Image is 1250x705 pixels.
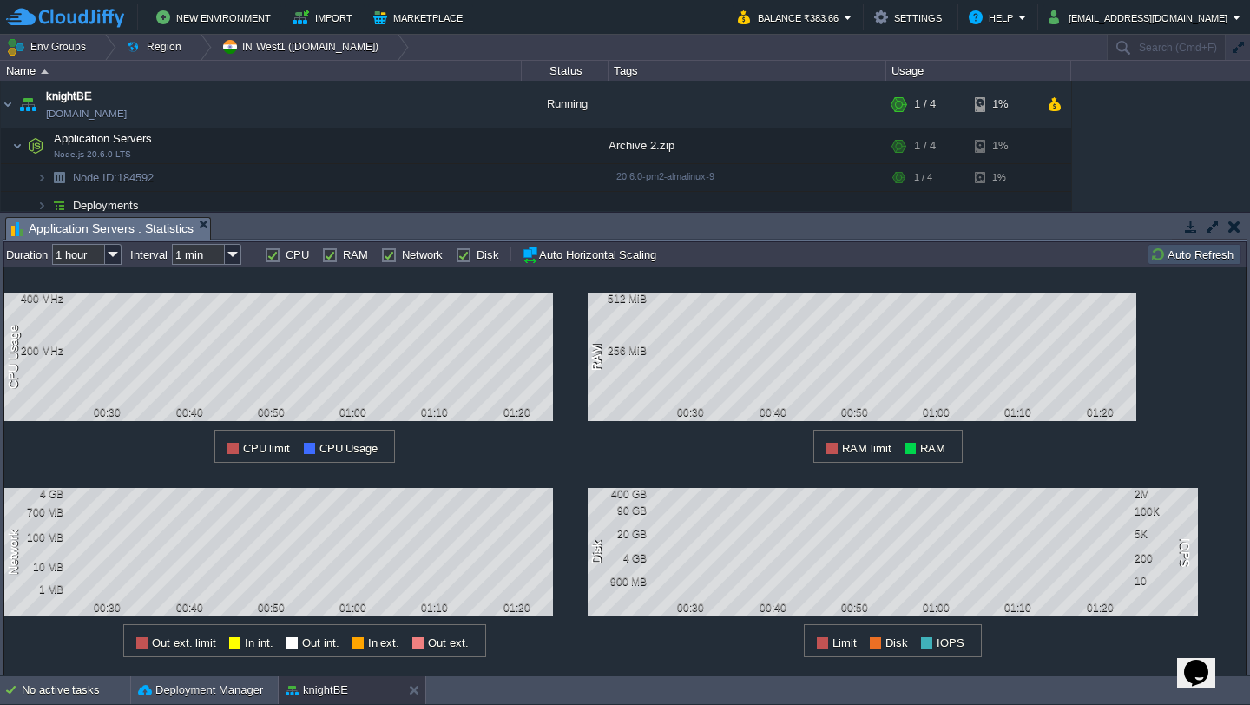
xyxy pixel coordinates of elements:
[36,164,47,191] img: AMDAwAAAACH5BAEAAAAALAAAAAABAAEAAAICRAEAOw==
[609,61,885,81] div: Tags
[23,128,48,163] img: AMDAwAAAACH5BAEAAAAALAAAAAABAAEAAAICRAEAOw==
[47,192,71,219] img: AMDAwAAAACH5BAEAAAAALAAAAAABAAEAAAICRAEAOw==
[152,636,216,649] span: Out ext. limit
[428,636,469,649] span: Out ext.
[477,248,499,261] label: Disk
[71,198,141,213] span: Deployments
[71,170,156,185] span: 184592
[874,7,947,28] button: Settings
[4,323,25,391] div: CPU Usage
[590,504,647,517] div: 90 GB
[1049,7,1233,28] button: [EMAIL_ADDRESS][DOMAIN_NAME]
[138,682,263,699] button: Deployment Manager
[1135,552,1191,564] div: 200
[221,35,385,59] button: IN West1 ([DOMAIN_NAME])
[1078,406,1122,418] div: 01:20
[12,128,23,163] img: AMDAwAAAACH5BAEAAAAALAAAAAABAAEAAAICRAEAOw==
[590,345,647,357] div: 256 MiB
[495,602,538,614] div: 01:20
[937,636,964,649] span: IOPS
[1150,247,1239,262] button: Auto Refresh
[168,602,211,614] div: 00:40
[54,149,131,160] span: Node.js 20.6.0 LTS
[1,81,15,128] img: AMDAwAAAACH5BAEAAAAALAAAAAABAAEAAAICRAEAOw==
[156,7,276,28] button: New Environment
[245,636,273,649] span: In int.
[36,192,47,219] img: AMDAwAAAACH5BAEAAAAALAAAAAABAAEAAAICRAEAOw==
[249,602,293,614] div: 00:50
[832,602,876,614] div: 00:50
[41,69,49,74] img: AMDAwAAAACH5BAEAAAAALAAAAAABAAEAAAICRAEAOw==
[319,442,378,455] span: CPU Usage
[293,7,358,28] button: Import
[46,105,127,122] a: [DOMAIN_NAME]
[523,61,608,81] div: Status
[343,248,368,261] label: RAM
[6,7,124,29] img: CloudJiffy
[915,602,958,614] div: 01:00
[887,61,1070,81] div: Usage
[975,81,1031,128] div: 1%
[4,528,25,577] div: Network
[914,164,932,191] div: 1 / 4
[2,61,521,81] div: Name
[7,345,63,357] div: 200 MHz
[914,81,936,128] div: 1 / 4
[975,128,1031,163] div: 1%
[842,442,891,455] span: RAM limit
[1135,575,1191,587] div: 10
[975,164,1031,191] div: 1%
[522,81,609,128] div: Running
[413,602,457,614] div: 01:10
[1177,636,1233,688] iframe: chat widget
[1078,602,1122,614] div: 01:20
[914,128,936,163] div: 1 / 4
[368,636,400,649] span: In ext.
[590,528,647,540] div: 20 GB
[402,248,443,261] label: Network
[168,406,211,418] div: 00:40
[7,583,63,596] div: 1 MB
[920,442,945,455] span: RAM
[588,538,609,565] div: Disk
[6,35,92,59] button: Env Groups
[7,531,63,544] div: 100 MB
[738,7,844,28] button: Balance ₹383.66
[302,636,339,649] span: Out int.
[6,248,48,261] label: Duration
[832,636,857,649] span: Limit
[1135,488,1191,500] div: 2M
[286,682,348,699] button: knightBE
[669,406,713,418] div: 00:30
[52,131,155,146] span: Application Servers
[969,7,1018,28] button: Help
[1135,528,1191,540] div: 5K
[590,552,647,564] div: 4 GB
[249,406,293,418] div: 00:50
[997,406,1040,418] div: 01:10
[130,248,168,261] label: Interval
[11,218,194,240] span: Application Servers : Statistics
[243,442,291,455] span: CPU limit
[73,171,117,184] span: Node ID:
[669,602,713,614] div: 00:30
[590,293,647,305] div: 512 MiB
[609,128,886,163] div: Archive 2.zip
[7,488,63,500] div: 4 GB
[332,406,375,418] div: 01:00
[590,488,647,500] div: 400 GB
[751,602,794,614] div: 00:40
[1135,505,1191,517] div: 100K
[86,406,129,418] div: 00:30
[588,342,609,372] div: RAM
[522,246,661,263] button: Auto Horizontal Scaling
[885,636,908,649] span: Disk
[495,406,538,418] div: 01:20
[7,293,63,305] div: 400 MHz
[86,602,129,614] div: 00:30
[7,506,63,518] div: 700 MB
[7,561,63,573] div: 10 MB
[46,88,92,105] a: knightBE
[413,406,457,418] div: 01:10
